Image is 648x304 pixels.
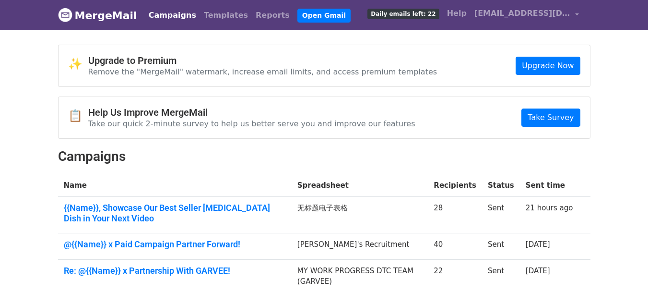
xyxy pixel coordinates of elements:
h4: Help Us Improve MergeMail [88,107,415,118]
a: Daily emails left: 22 [364,4,443,23]
td: Sent [482,197,520,233]
a: 21 hours ago [526,204,573,212]
a: Take Survey [521,109,580,127]
td: Sent [482,233,520,260]
span: ✨ [68,57,88,71]
span: [EMAIL_ADDRESS][DOMAIN_NAME] [474,8,570,19]
td: [PERSON_NAME]'s Recruitment [292,233,428,260]
a: Templates [200,6,252,25]
td: 22 [428,259,482,293]
img: MergeMail logo [58,8,72,22]
td: 40 [428,233,482,260]
td: 无标题电子表格 [292,197,428,233]
a: Campaigns [145,6,200,25]
th: Spreadsheet [292,174,428,197]
h4: Upgrade to Premium [88,55,437,66]
a: [DATE] [526,267,550,275]
p: Remove the "MergeMail" watermark, increase email limits, and access premium templates [88,67,437,77]
a: Re: @{{Name}} x Partnership With GARVEE! [64,266,286,276]
a: [DATE] [526,240,550,249]
td: MY WORK PROGRESS DTC TEAM (GARVEE) [292,259,428,293]
span: 📋 [68,109,88,123]
th: Recipients [428,174,482,197]
a: Upgrade Now [516,57,580,75]
a: Reports [252,6,294,25]
span: Daily emails left: 22 [367,9,439,19]
td: Sent [482,259,520,293]
td: 28 [428,197,482,233]
a: Help [443,4,471,23]
p: Take our quick 2-minute survey to help us better serve you and improve our features [88,119,415,129]
a: MergeMail [58,5,137,25]
th: Name [58,174,292,197]
a: {{Name}}, Showcase Our Best Seller [MEDICAL_DATA] Dish in Your Next Video [64,203,286,223]
th: Status [482,174,520,197]
a: [EMAIL_ADDRESS][DOMAIN_NAME] [471,4,583,26]
a: Open Gmail [297,9,351,23]
th: Sent time [520,174,579,197]
a: @{{Name}} x Paid Campaign Partner Forward! [64,239,286,250]
h2: Campaigns [58,148,590,165]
